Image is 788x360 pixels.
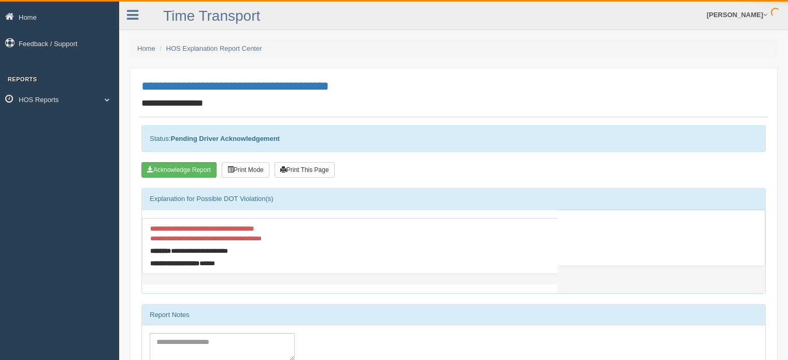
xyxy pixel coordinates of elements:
[170,135,279,142] strong: Pending Driver Acknowledgement
[142,305,765,325] div: Report Notes
[137,45,155,52] a: Home
[141,125,766,152] div: Status:
[222,162,269,178] button: Print Mode
[166,45,262,52] a: HOS Explanation Report Center
[141,162,217,178] button: Acknowledge Receipt
[163,8,260,24] a: Time Transport
[275,162,335,178] button: Print This Page
[142,189,765,209] div: Explanation for Possible DOT Violation(s)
